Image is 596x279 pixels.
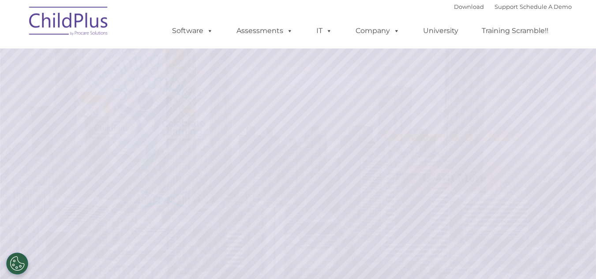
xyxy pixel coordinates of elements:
a: Schedule A Demo [520,3,572,10]
a: Company [347,22,409,40]
a: Support [495,3,518,10]
font: | [454,3,572,10]
a: Learn More [405,164,503,191]
a: Download [454,3,484,10]
a: IT [307,22,341,40]
a: Assessments [228,22,302,40]
a: Software [163,22,222,40]
button: Cookies Settings [6,253,28,275]
img: ChildPlus by Procare Solutions [25,0,113,45]
a: University [414,22,467,40]
a: Training Scramble!! [473,22,557,40]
